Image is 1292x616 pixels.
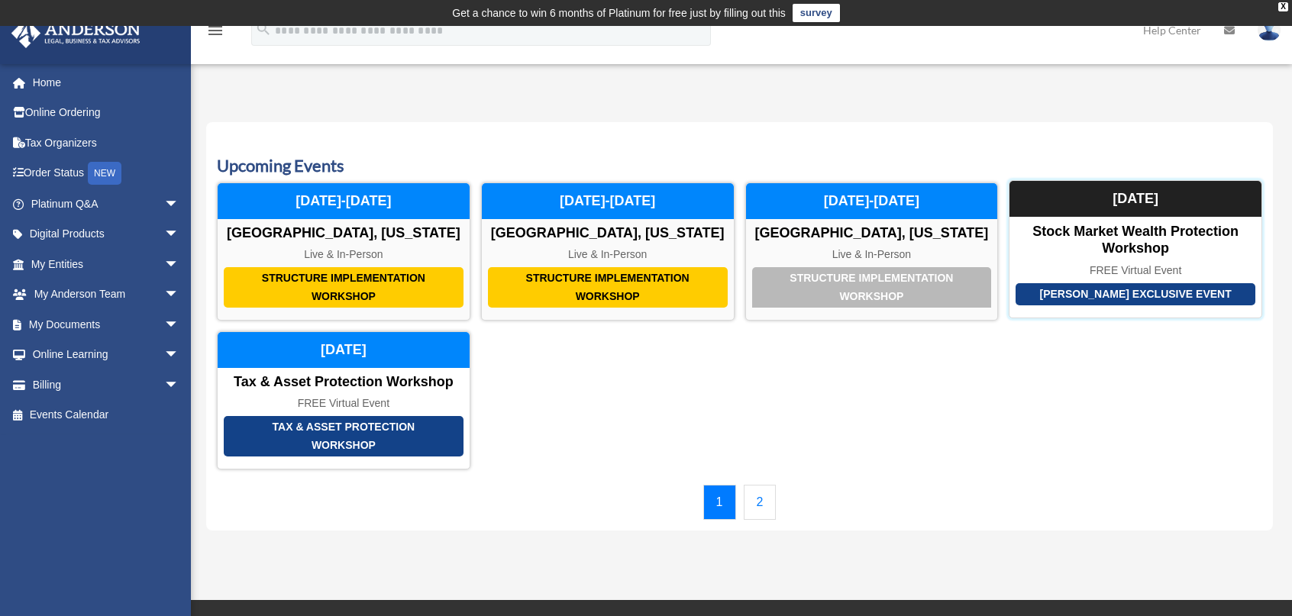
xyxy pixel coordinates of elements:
div: [GEOGRAPHIC_DATA], [US_STATE] [218,225,470,242]
i: search [255,21,272,37]
a: Home [11,67,202,98]
div: NEW [88,162,121,185]
span: arrow_drop_down [164,219,195,250]
span: arrow_drop_down [164,279,195,311]
div: [DATE]-[DATE] [218,183,470,220]
img: User Pic [1258,19,1281,41]
a: Structure Implementation Workshop [GEOGRAPHIC_DATA], [US_STATE] Live & In-Person [DATE]-[DATE] [481,182,735,321]
a: Structure Implementation Workshop [GEOGRAPHIC_DATA], [US_STATE] Live & In-Person [DATE]-[DATE] [745,182,999,321]
img: Anderson Advisors Platinum Portal [7,18,145,48]
div: [DATE]-[DATE] [746,183,998,220]
h3: Upcoming Events [217,154,1262,178]
div: Structure Implementation Workshop [224,267,464,308]
a: My Entitiesarrow_drop_down [11,249,202,279]
div: [DATE] [1009,181,1261,218]
a: Platinum Q&Aarrow_drop_down [11,189,202,219]
div: Structure Implementation Workshop [752,267,992,308]
span: arrow_drop_down [164,309,195,340]
a: survey [793,4,840,22]
div: [DATE] [218,332,470,369]
a: My Anderson Teamarrow_drop_down [11,279,202,310]
a: Order StatusNEW [11,158,202,189]
a: 1 [703,485,736,520]
div: Get a chance to win 6 months of Platinum for free just by filling out this [452,4,786,22]
i: menu [206,21,224,40]
a: Tax & Asset Protection Workshop Tax & Asset Protection Workshop FREE Virtual Event [DATE] [217,331,470,469]
div: FREE Virtual Event [1009,264,1261,277]
div: Tax & Asset Protection Workshop [224,416,464,456]
div: Live & In-Person [746,248,998,261]
a: Online Ordering [11,98,202,128]
div: [GEOGRAPHIC_DATA], [US_STATE] [482,225,734,242]
div: Tax & Asset Protection Workshop [218,374,470,391]
span: arrow_drop_down [164,340,195,371]
div: Live & In-Person [482,248,734,261]
a: Billingarrow_drop_down [11,369,202,400]
a: 2 [744,485,777,520]
span: arrow_drop_down [164,249,195,280]
a: Tax Organizers [11,127,202,158]
div: [DATE]-[DATE] [482,183,734,220]
div: Live & In-Person [218,248,470,261]
a: [PERSON_NAME] Exclusive Event Stock Market Wealth Protection Workshop FREE Virtual Event [DATE] [1009,182,1262,321]
a: menu [206,27,224,40]
div: Stock Market Wealth Protection Workshop [1009,224,1261,256]
a: Digital Productsarrow_drop_down [11,219,202,250]
span: arrow_drop_down [164,189,195,220]
div: Structure Implementation Workshop [488,267,728,308]
div: close [1278,2,1288,11]
span: arrow_drop_down [164,369,195,401]
div: [PERSON_NAME] Exclusive Event [1016,283,1255,305]
a: Events Calendar [11,400,195,431]
a: My Documentsarrow_drop_down [11,309,202,340]
div: FREE Virtual Event [218,397,470,410]
div: [GEOGRAPHIC_DATA], [US_STATE] [746,225,998,242]
a: Online Learningarrow_drop_down [11,340,202,370]
a: Structure Implementation Workshop [GEOGRAPHIC_DATA], [US_STATE] Live & In-Person [DATE]-[DATE] [217,182,470,321]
